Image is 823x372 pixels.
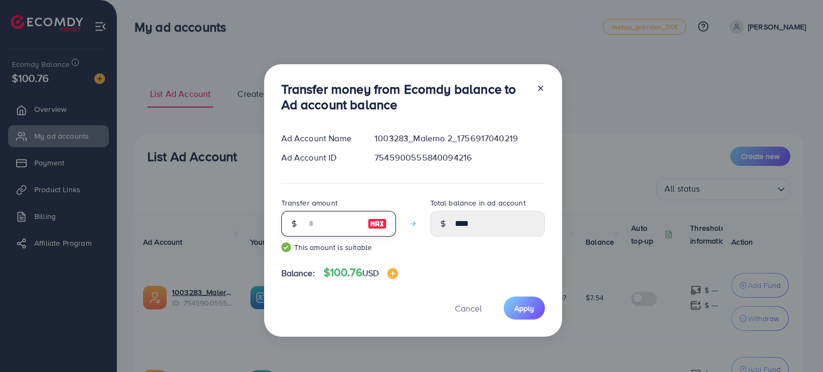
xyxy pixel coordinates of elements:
small: This amount is suitable [281,242,396,253]
button: Apply [504,297,545,320]
label: Transfer amount [281,198,338,208]
h3: Transfer money from Ecomdy balance to Ad account balance [281,81,528,112]
div: 7545900555840094216 [366,151,553,164]
iframe: Chat [777,324,815,364]
img: guide [281,242,291,252]
label: Total balance in ad account [430,198,526,208]
div: Ad Account ID [273,151,366,164]
span: Balance: [281,267,315,279]
span: USD [362,267,379,279]
button: Cancel [442,297,495,320]
span: Cancel [455,302,482,314]
img: image [368,217,387,230]
div: Ad Account Name [273,132,366,145]
img: image [387,268,398,279]
div: 1003283_Malerno 2_1756917040219 [366,132,553,145]
span: Apply [514,303,534,314]
h4: $100.76 [324,266,399,279]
